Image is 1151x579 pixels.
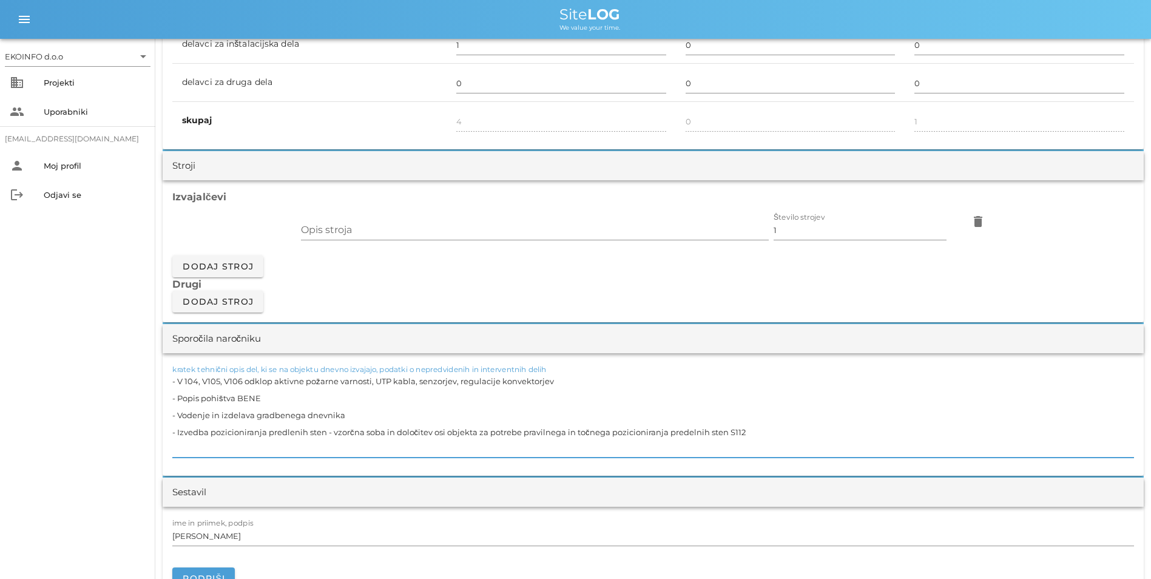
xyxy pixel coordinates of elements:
[172,332,261,346] div: Sporočila naročniku
[971,214,985,229] i: delete
[914,73,1124,93] input: 0
[10,104,24,119] i: people
[172,519,254,528] label: ime in priimek, podpis
[5,51,63,62] div: EKOINFO d.o.o
[182,115,212,126] b: skupaj
[774,213,825,222] label: Število strojev
[182,261,254,272] span: Dodaj stroj
[44,161,146,171] div: Moj profil
[172,190,1134,203] h3: Izvajalčevi
[587,5,620,23] b: LOG
[172,256,263,277] button: Dodaj stroj
[172,486,206,499] div: Sestavil
[172,25,447,64] td: delavci za inštalacijska dela
[686,73,896,93] input: 0
[977,448,1151,579] iframe: Chat Widget
[686,35,896,55] input: 0
[172,159,195,173] div: Stroji
[914,35,1124,55] input: 0
[172,277,1134,291] h3: Drugi
[10,188,24,202] i: logout
[10,158,24,173] i: person
[559,24,620,32] span: We value your time.
[136,49,150,64] i: arrow_drop_down
[172,291,263,313] button: Dodaj stroj
[172,365,547,374] label: kratek tehnični opis del, ki se na objektu dnevno izvajajo, podatki o nepredvidenih in interventn...
[977,448,1151,579] div: Pripomoček za klepet
[456,35,666,55] input: 0
[172,64,447,102] td: delavci za druga dela
[44,190,146,200] div: Odjavi se
[44,107,146,117] div: Uporabniki
[456,73,666,93] input: 0
[17,12,32,27] i: menu
[182,296,254,307] span: Dodaj stroj
[10,75,24,90] i: business
[559,5,620,23] span: Site
[5,47,150,66] div: EKOINFO d.o.o
[44,78,146,87] div: Projekti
